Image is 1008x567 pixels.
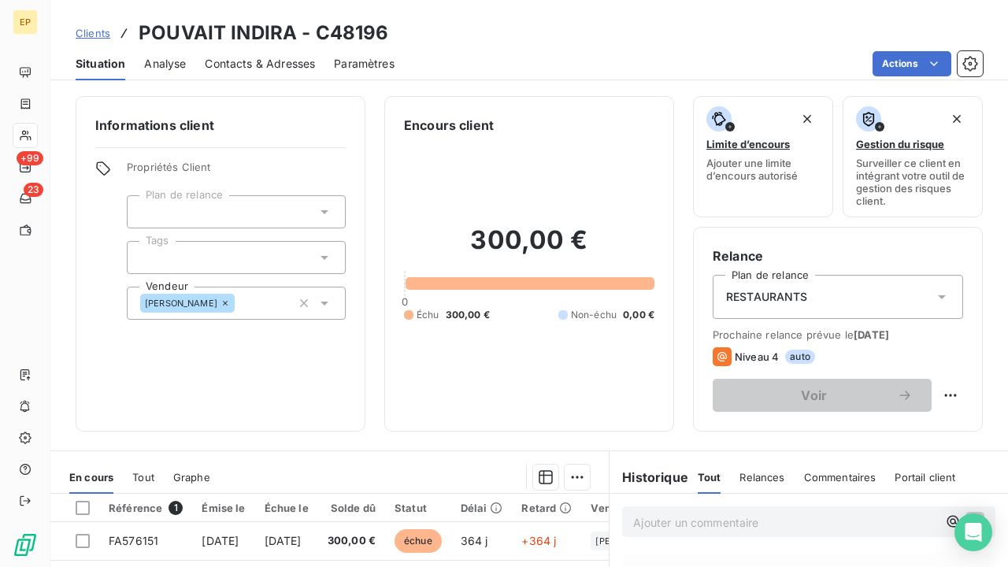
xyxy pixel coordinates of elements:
span: Graphe [173,471,210,484]
span: Clients [76,27,110,39]
span: 300,00 € [446,308,490,322]
span: Tout [698,471,721,484]
span: Portail client [895,471,955,484]
span: Gestion du risque [856,138,944,150]
span: Commentaires [804,471,876,484]
span: En cours [69,471,113,484]
span: Surveiller ce client en intégrant votre outil de gestion des risques client. [856,157,969,207]
span: 364 j [461,534,488,547]
div: Statut [395,502,442,514]
span: RESTAURANTS [726,289,808,305]
span: 0,00 € [623,308,654,322]
span: +364 j [521,534,556,547]
span: Propriétés Client [127,161,346,183]
span: [DATE] [854,328,889,341]
span: [PERSON_NAME] [145,298,217,308]
button: Voir [713,379,932,412]
div: Vendeur Antériorité [591,502,693,514]
span: Prochaine relance prévue le [713,328,963,341]
span: Échu [417,308,439,322]
h6: Encours client [404,116,494,135]
div: EP [13,9,38,35]
span: échue [395,529,442,553]
span: Situation [76,56,125,72]
h3: POUVAIT INDIRA - C48196 [139,19,388,47]
span: 300,00 € [328,533,376,549]
div: Open Intercom Messenger [954,513,992,551]
h2: 300,00 € [404,224,654,272]
input: Ajouter une valeur [140,250,153,265]
span: Non-échu [571,308,617,322]
input: Ajouter une valeur [235,296,247,310]
span: FA576151 [109,534,158,547]
span: 23 [24,183,43,197]
span: [DATE] [202,534,239,547]
span: [PERSON_NAME] [595,536,665,546]
span: Contacts & Adresses [205,56,315,72]
span: Voir [732,389,897,402]
a: Clients [76,25,110,41]
span: Ajouter une limite d’encours autorisé [706,157,820,182]
span: auto [785,350,815,364]
span: Relances [739,471,784,484]
span: Tout [132,471,154,484]
div: Retard [521,502,572,514]
button: Actions [873,51,951,76]
span: +99 [17,151,43,165]
button: Limite d’encoursAjouter une limite d’encours autorisé [693,96,833,217]
span: 1 [169,501,183,515]
div: Échue le [265,502,309,514]
span: [DATE] [265,534,302,547]
span: Limite d’encours [706,138,790,150]
div: Délai [461,502,503,514]
span: Analyse [144,56,186,72]
span: Paramètres [334,56,395,72]
span: Niveau 4 [735,350,779,363]
span: 0 [402,295,408,308]
img: Logo LeanPay [13,532,38,558]
div: Solde dû [328,502,376,514]
button: Gestion du risqueSurveiller ce client en intégrant votre outil de gestion des risques client. [843,96,983,217]
h6: Relance [713,246,963,265]
div: Émise le [202,502,245,514]
h6: Informations client [95,116,346,135]
div: Référence [109,501,183,515]
h6: Historique [610,468,688,487]
input: Ajouter une valeur [140,205,153,219]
